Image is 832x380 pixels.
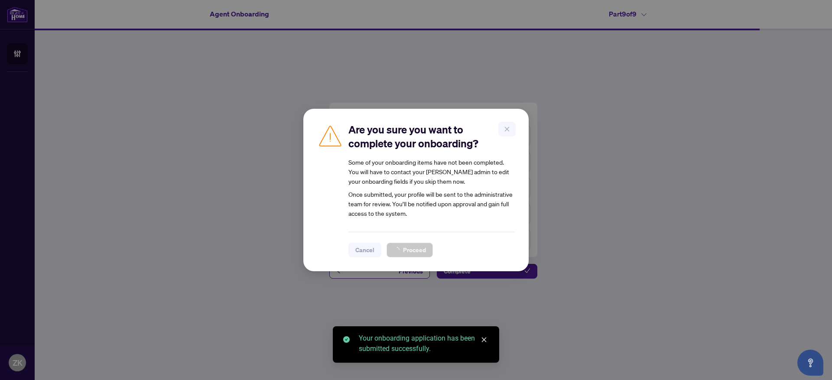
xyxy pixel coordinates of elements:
[359,333,489,354] div: Your onboarding application has been submitted successfully.
[348,243,381,257] button: Cancel
[343,336,350,343] span: check-circle
[481,337,487,343] span: close
[348,157,515,218] article: Once submitted, your profile will be sent to the administrative team for review. You’ll be notifi...
[797,350,823,376] button: Open asap
[348,157,515,186] div: Some of your onboarding items have not been completed. You will have to contact your [PERSON_NAME...
[479,335,489,344] a: Close
[348,123,515,150] h2: Are you sure you want to complete your onboarding?
[387,243,433,257] button: Proceed
[317,123,343,149] img: Caution Icon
